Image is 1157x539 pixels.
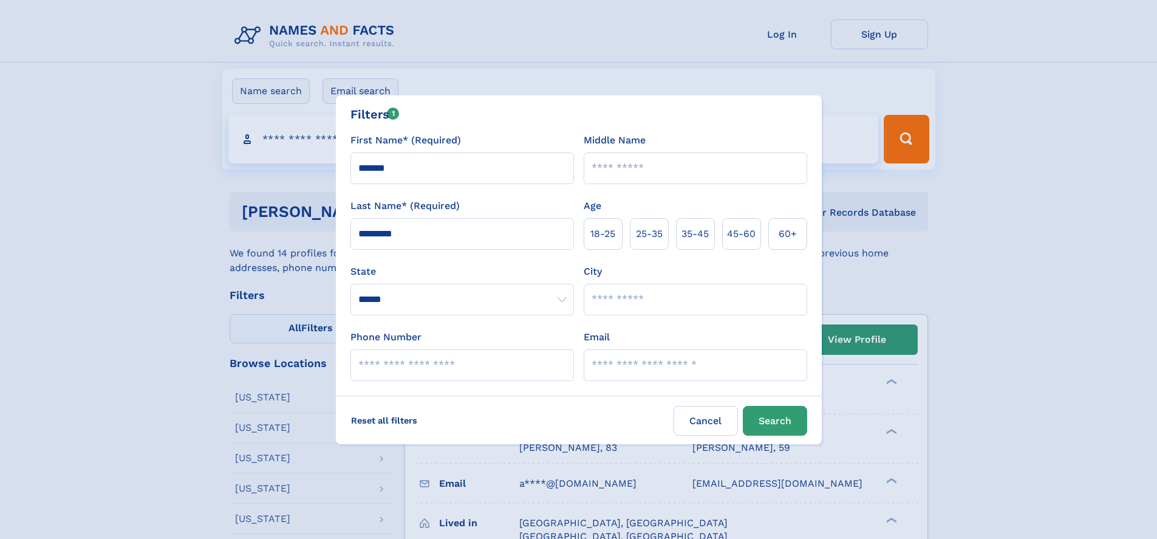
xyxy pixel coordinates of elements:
label: State [350,264,574,279]
label: Email [584,330,610,345]
label: Middle Name [584,133,646,148]
button: Search [743,406,807,436]
span: 25‑35 [636,227,663,241]
label: Last Name* (Required) [350,199,460,213]
div: Filters [350,105,400,123]
label: Phone Number [350,330,422,345]
label: City [584,264,602,279]
span: 35‑45 [681,227,709,241]
label: Age [584,199,601,213]
span: 60+ [779,227,797,241]
label: Cancel [674,406,738,436]
span: 45‑60 [727,227,756,241]
label: First Name* (Required) [350,133,461,148]
label: Reset all filters [343,406,425,435]
span: 18‑25 [590,227,615,241]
